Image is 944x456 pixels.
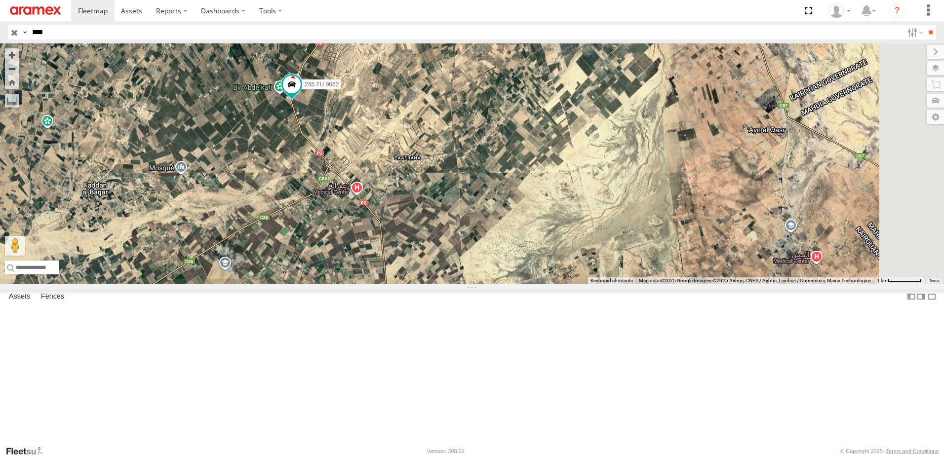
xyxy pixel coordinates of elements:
[886,448,939,454] a: Terms and Conditions
[305,81,339,88] span: 245 TU 9062
[5,236,25,256] button: Drag Pegman onto the map to open Street View
[5,94,19,108] label: Measure
[590,277,633,284] button: Keyboard shortcuts
[5,62,19,76] button: Zoom out
[5,446,51,456] a: Visit our Website
[5,76,19,89] button: Zoom Home
[877,278,888,283] span: 1 km
[874,277,924,284] button: Map Scale: 1 km per 64 pixels
[927,110,944,124] label: Map Settings
[639,278,871,283] span: Map data ©2025 Google Imagery ©2025 Airbus, CNES / Airbus, Landsat / Copernicus, Maxar Technologies
[427,448,465,454] div: Version: 308.01
[36,290,69,304] label: Fences
[840,448,939,454] div: © Copyright 2025 -
[4,290,35,304] label: Assets
[906,290,916,304] label: Dock Summary Table to the Left
[929,279,940,283] a: Terms (opens in new tab)
[889,3,905,19] i: ?
[927,290,937,304] label: Hide Summary Table
[826,3,854,18] div: Nejah Benkhalifa
[21,25,29,39] label: Search Query
[10,6,61,15] img: aramex-logo.svg
[5,48,19,62] button: Zoom in
[916,290,926,304] label: Dock Summary Table to the Right
[904,25,925,39] label: Search Filter Options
